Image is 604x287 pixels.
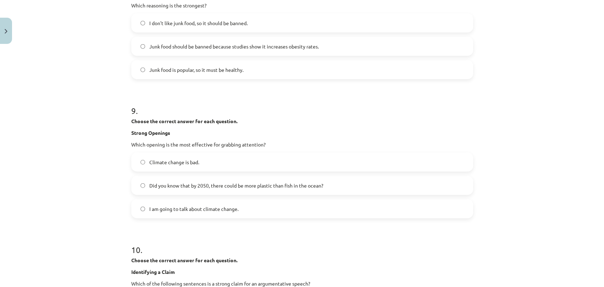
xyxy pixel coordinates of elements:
input: Did you know that by 2050, there could be more plastic than fish in the ocean? [140,183,145,188]
input: Junk food is popular, so it must be healthy. [140,68,145,72]
h1: 10 . [131,233,473,254]
span: I am going to talk about climate change. [149,205,238,213]
span: Junk food should be banned because studies show it increases obesity rates. [149,43,319,50]
b: Identifying a Claim [131,269,175,275]
h1: 9 . [131,93,473,115]
span: I don't like junk food, so it should be banned. [149,19,248,27]
p: Which opening is the most effective for grabbing attention? [131,141,473,148]
input: Junk food should be banned because studies show it increases obesity rates. [140,44,145,49]
span: Junk food is popular, so it must be healthy. [149,66,243,74]
p: Which reasoning is the strongest? [131,2,473,9]
strong: Choose the correct answer for each question. [131,257,237,263]
img: icon-close-lesson-0947bae3869378f0d4975bcd49f059093ad1ed9edebbc8119c70593378902aed.svg [5,29,7,34]
span: Did you know that by 2050, there could be more plastic than fish in the ocean? [149,182,323,189]
input: I am going to talk about climate change. [140,207,145,211]
strong: Choose the correct answer for each question. [131,118,237,124]
input: I don't like junk food, so it should be banned. [140,21,145,25]
b: Strong Openings [131,130,170,136]
span: Climate change is bad. [149,159,199,166]
input: Climate change is bad. [140,160,145,165]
